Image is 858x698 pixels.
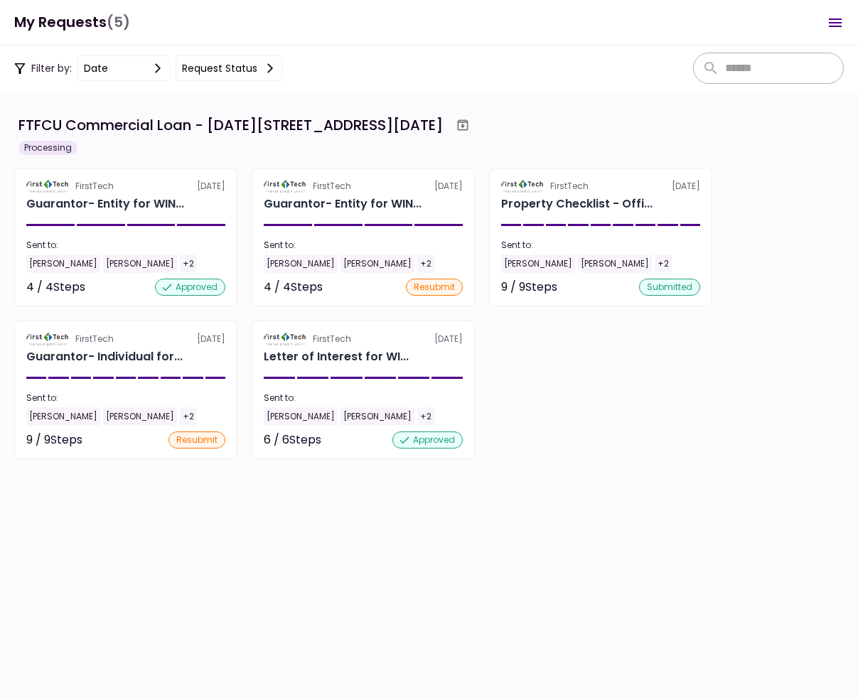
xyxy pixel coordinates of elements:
div: [PERSON_NAME] [264,254,338,273]
h1: My Requests [14,8,130,37]
div: 9 / 9 Steps [501,279,557,296]
div: +2 [655,254,672,273]
div: resubmit [406,279,463,296]
div: [DATE] [26,180,225,193]
div: FirstTech [550,180,589,193]
div: +2 [180,407,197,426]
div: [PERSON_NAME] [103,407,177,426]
div: Property Checklist - Office Retail for WINDFALL ROCKVILLE LLC WINDFALL ROCKVILLE LLC [501,195,653,213]
div: approved [155,279,225,296]
div: [PERSON_NAME] [340,407,414,426]
div: 6 / 6 Steps [264,431,321,449]
div: [DATE] [264,333,463,345]
div: FirstTech [75,180,114,193]
div: [PERSON_NAME] [578,254,652,273]
img: Partner logo [26,333,70,345]
div: [DATE] [264,180,463,193]
div: [PERSON_NAME] [264,407,338,426]
button: Open menu [818,6,852,40]
div: [PERSON_NAME] [26,254,100,273]
div: +2 [417,407,434,426]
div: Sent to: [264,392,463,404]
div: [PERSON_NAME] [340,254,414,273]
div: [PERSON_NAME] [26,407,100,426]
div: FTFCU Commercial Loan - [DATE][STREET_ADDRESS][DATE] [18,114,443,136]
div: 9 / 9 Steps [26,431,82,449]
span: (5) [107,8,130,37]
div: submitted [639,279,700,296]
div: Letter of Interest for WINDFALL ROCKVILLE LLC 1701-1765 Rockville Pike [264,348,409,365]
button: date [77,55,170,81]
div: FirstTech [75,333,114,345]
div: Sent to: [501,239,700,252]
div: Guarantor- Individual for WINDFALL ROCKVILLE LLC Eddie Ni [26,348,183,365]
img: Partner logo [264,180,307,193]
div: Processing [18,141,77,155]
div: [PERSON_NAME] [103,254,177,273]
div: FirstTech [313,333,351,345]
div: Sent to: [26,392,225,404]
div: Sent to: [26,239,225,252]
div: [DATE] [26,333,225,345]
img: Partner logo [26,180,70,193]
div: +2 [417,254,434,273]
div: resubmit [168,431,225,449]
div: FirstTech [313,180,351,193]
div: 4 / 4 Steps [264,279,323,296]
button: Archive workflow [450,112,476,138]
div: approved [392,431,463,449]
button: Request status [176,55,282,81]
div: date [84,60,108,76]
img: Partner logo [264,333,307,345]
div: [PERSON_NAME] [501,254,575,273]
div: Guarantor- Entity for WINDFALL ROCKVILLE LLC Windfall Rockville Holding LLC [264,195,422,213]
div: 4 / 4 Steps [26,279,85,296]
img: Partner logo [501,180,545,193]
div: Guarantor- Entity for WINDFALL ROCKVILLE LLC Windfall MD Holding, LLC [26,195,184,213]
div: Filter by: [14,55,282,81]
div: Sent to: [264,239,463,252]
div: [DATE] [501,180,700,193]
div: +2 [180,254,197,273]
